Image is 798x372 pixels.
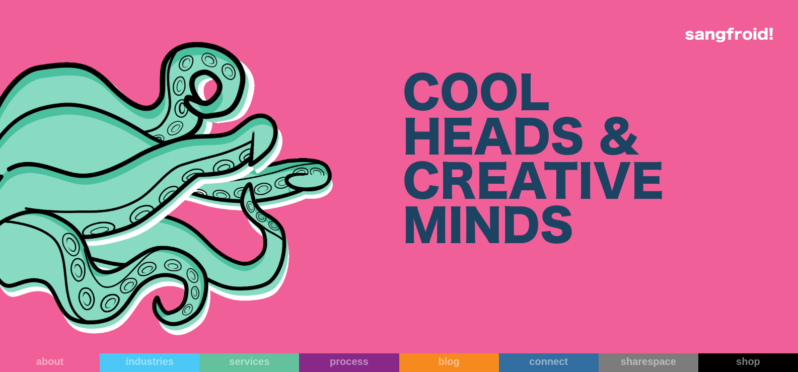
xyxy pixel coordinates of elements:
a: blog [399,353,499,372]
div: process [299,355,399,367]
div: services [199,355,299,367]
a: sharespace [599,353,698,372]
div: industries [100,355,199,367]
div: sharespace [599,355,698,367]
div: COOL HEADS & CREATIVE MINDS [403,73,798,250]
div: shop [698,355,798,367]
img: logo [685,28,773,42]
a: connect [499,353,599,372]
a: services [199,353,299,372]
a: shop [698,353,798,372]
a: process [299,353,399,372]
a: industries [100,353,199,372]
div: blog [399,355,499,367]
div: connect [499,355,599,367]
